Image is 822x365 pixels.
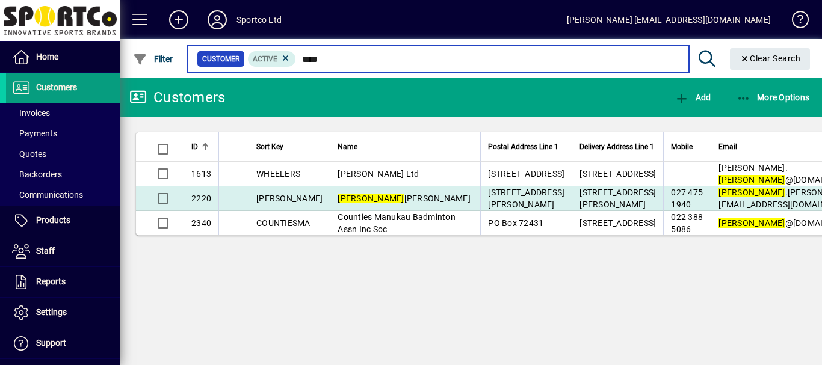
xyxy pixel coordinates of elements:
[198,9,236,31] button: Profile
[6,42,120,72] a: Home
[130,48,176,70] button: Filter
[718,218,785,228] em: [PERSON_NAME]
[191,140,211,153] div: ID
[12,170,62,179] span: Backorders
[783,2,807,41] a: Knowledge Base
[12,108,50,118] span: Invoices
[256,140,283,153] span: Sort Key
[6,144,120,164] a: Quotes
[191,169,211,179] span: 1613
[36,246,55,256] span: Staff
[248,51,296,67] mat-chip: Activation Status: Active
[338,169,419,179] span: [PERSON_NAME] Ltd
[36,307,67,317] span: Settings
[672,87,714,108] button: Add
[253,55,277,63] span: Active
[36,82,77,92] span: Customers
[338,140,473,153] div: Name
[256,218,311,228] span: COUNTIESMA
[129,88,225,107] div: Customers
[488,169,564,179] span: [STREET_ADDRESS]
[6,123,120,144] a: Payments
[202,53,239,65] span: Customer
[256,169,300,179] span: WHEELERS
[6,103,120,123] a: Invoices
[6,164,120,185] a: Backorders
[488,140,558,153] span: Postal Address Line 1
[191,218,211,228] span: 2340
[6,185,120,205] a: Communications
[191,140,198,153] span: ID
[730,48,811,70] button: Clear
[488,218,543,228] span: PO Box 72431
[338,194,471,203] span: [PERSON_NAME]
[675,93,711,102] span: Add
[6,298,120,328] a: Settings
[488,188,564,209] span: [STREET_ADDRESS][PERSON_NAME]
[159,9,198,31] button: Add
[12,190,83,200] span: Communications
[36,215,70,225] span: Products
[579,169,656,179] span: [STREET_ADDRESS]
[567,10,771,29] div: [PERSON_NAME] [EMAIL_ADDRESS][DOMAIN_NAME]
[740,54,801,63] span: Clear Search
[579,140,654,153] span: Delivery Address Line 1
[579,218,656,228] span: [STREET_ADDRESS]
[6,267,120,297] a: Reports
[338,194,404,203] em: [PERSON_NAME]
[256,194,323,203] span: [PERSON_NAME]
[579,188,656,209] span: [STREET_ADDRESS][PERSON_NAME]
[671,188,703,209] span: 027 475 1940
[737,93,810,102] span: More Options
[36,338,66,348] span: Support
[671,212,703,234] span: 022 388 5086
[12,149,46,159] span: Quotes
[734,87,813,108] button: More Options
[671,140,703,153] div: Mobile
[6,328,120,358] a: Support
[718,175,785,185] em: [PERSON_NAME]
[191,194,211,203] span: 2220
[36,52,58,61] span: Home
[718,188,785,197] em: [PERSON_NAME]
[236,10,282,29] div: Sportco Ltd
[338,212,456,234] span: Counties Manukau Badminton Assn Inc Soc
[338,140,357,153] span: Name
[718,140,737,153] span: Email
[6,236,120,266] a: Staff
[133,54,173,64] span: Filter
[671,140,693,153] span: Mobile
[12,129,57,138] span: Payments
[36,277,66,286] span: Reports
[6,206,120,236] a: Products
